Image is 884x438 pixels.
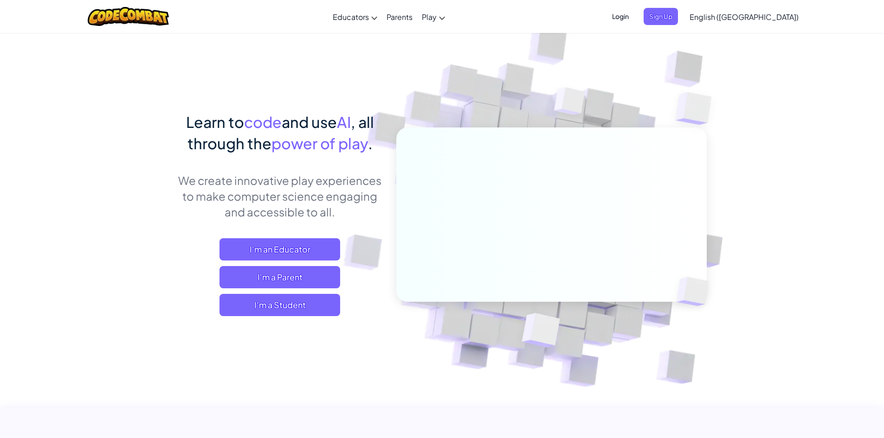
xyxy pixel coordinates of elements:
img: Overlap cubes [536,69,603,138]
img: Overlap cubes [657,70,737,148]
button: Login [607,8,634,25]
a: Parents [382,4,417,29]
a: I'm an Educator [219,238,340,260]
span: Learn to [186,113,244,131]
a: English ([GEOGRAPHIC_DATA]) [685,4,803,29]
a: Play [417,4,450,29]
img: Overlap cubes [661,258,730,325]
p: We create innovative play experiences to make computer science engaging and accessible to all. [178,172,382,220]
button: I'm a Student [219,294,340,316]
span: and use [282,113,337,131]
button: Sign Up [644,8,678,25]
a: I'm a Parent [219,266,340,288]
img: CodeCombat logo [88,7,169,26]
span: . [368,134,373,152]
span: English ([GEOGRAPHIC_DATA]) [690,12,799,22]
a: Educators [328,4,382,29]
span: Play [422,12,437,22]
span: Educators [333,12,369,22]
img: Overlap cubes [499,293,582,370]
span: power of play [271,134,368,152]
span: code [244,113,282,131]
span: AI [337,113,351,131]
